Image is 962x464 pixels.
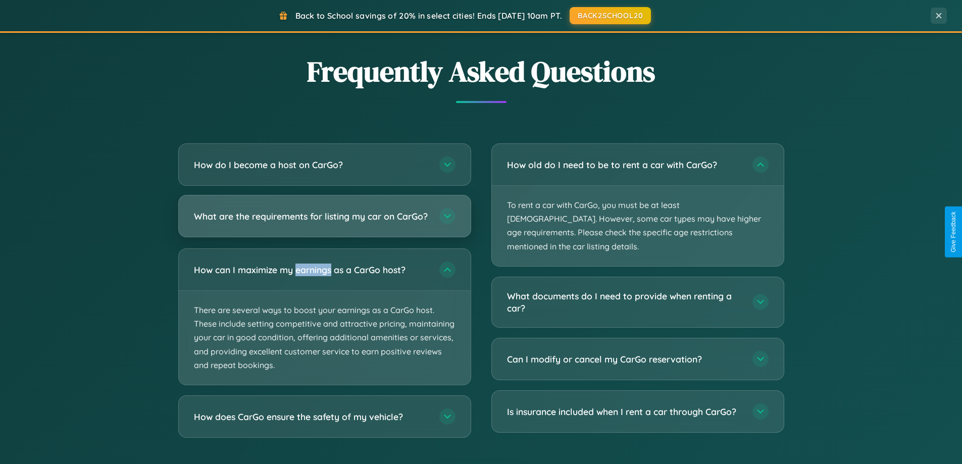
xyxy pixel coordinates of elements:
div: Give Feedback [950,212,957,252]
p: To rent a car with CarGo, you must be at least [DEMOGRAPHIC_DATA]. However, some car types may ha... [492,186,784,266]
h3: Is insurance included when I rent a car through CarGo? [507,405,742,418]
h3: How does CarGo ensure the safety of my vehicle? [194,410,429,423]
button: BACK2SCHOOL20 [570,7,651,24]
h3: How old do I need to be to rent a car with CarGo? [507,159,742,171]
h3: How can I maximize my earnings as a CarGo host? [194,264,429,276]
h2: Frequently Asked Questions [178,52,784,91]
h3: What documents do I need to provide when renting a car? [507,290,742,315]
h3: How do I become a host on CarGo? [194,159,429,171]
span: Back to School savings of 20% in select cities! Ends [DATE] 10am PT. [295,11,562,21]
h3: What are the requirements for listing my car on CarGo? [194,210,429,223]
h3: Can I modify or cancel my CarGo reservation? [507,353,742,366]
p: There are several ways to boost your earnings as a CarGo host. These include setting competitive ... [179,291,471,385]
